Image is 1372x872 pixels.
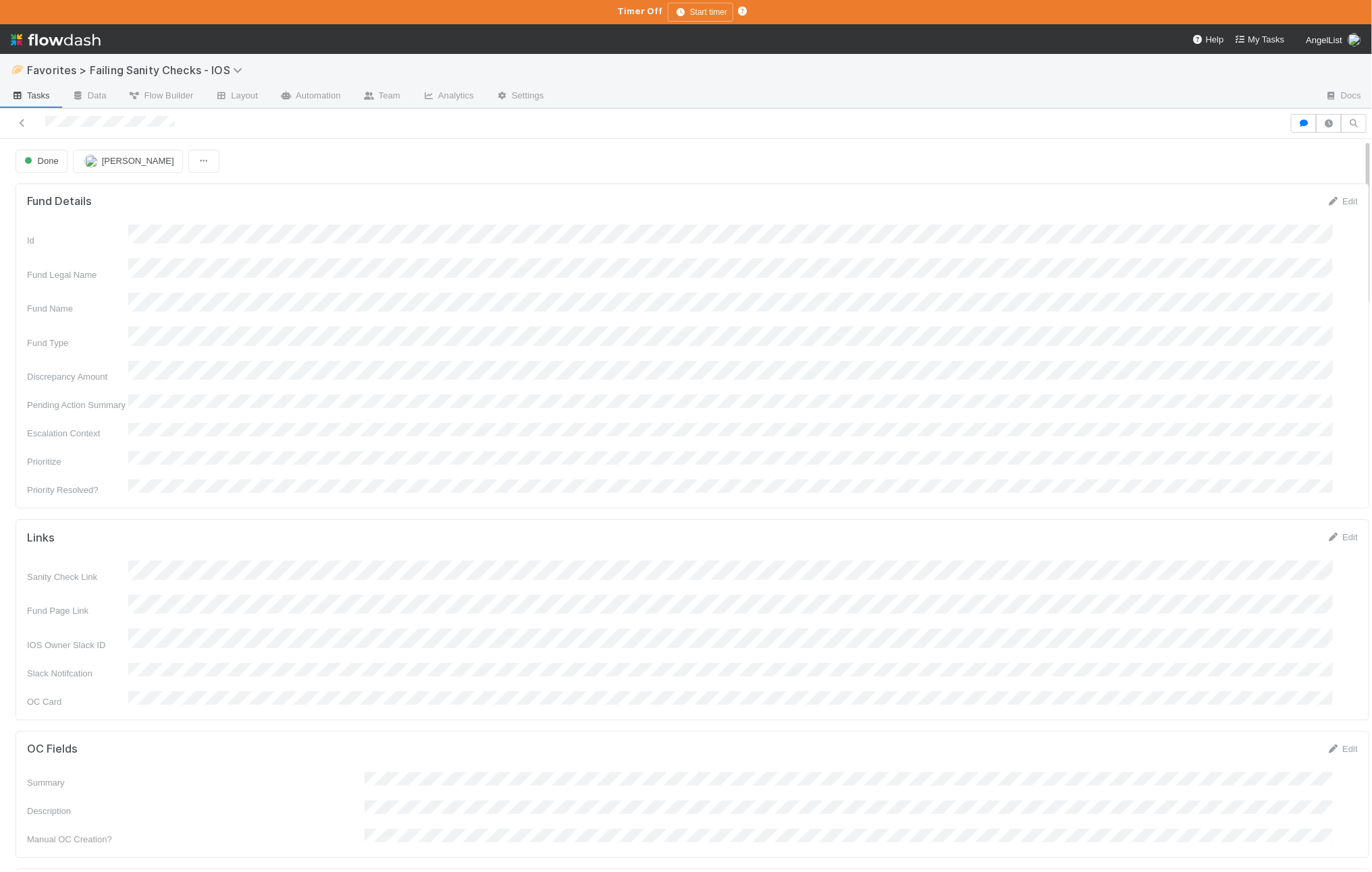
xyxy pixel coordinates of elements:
[27,571,128,584] div: Sanity Check Link
[61,86,117,108] a: Data
[27,833,365,846] div: Manual OC Creation?
[27,63,249,77] span: Favorites > Failing Sanity Checks - IOS
[27,399,128,412] div: Pending Action Summary
[1307,35,1342,45] span: AngelList
[11,28,101,51] img: logo-inverted-e16ddd16eac7371096b0.svg
[27,805,365,818] div: Description
[27,427,128,440] div: Escalation Context
[27,302,128,316] div: Fund Name
[128,89,194,103] span: Flow Builder
[22,156,59,166] span: Done
[485,86,555,108] a: Settings
[668,3,733,22] button: Start timer
[1192,33,1224,47] div: Help
[1327,532,1358,542] a: Edit
[102,156,174,166] span: [PERSON_NAME]
[269,86,352,108] a: Automation
[117,86,205,108] a: Flow Builder
[11,89,50,103] span: Tasks
[11,64,24,76] span: 🥟
[84,154,98,168] img: avatar_d02a2cc9-4110-42ea-8259-e0e2573f4e82.png
[27,268,128,282] div: Fund Legal Name
[27,743,78,756] h5: OC Fields
[27,531,55,545] h5: Links
[617,5,662,16] strong: Timer Off
[16,150,68,173] button: Done
[27,370,128,384] div: Discrepancy Amount
[27,234,128,248] div: Id
[1348,33,1361,47] img: avatar_12dd09bb-393f-4edb-90ff-b12147216d3f.png
[1314,86,1372,108] a: Docs
[1235,33,1285,47] a: My Tasks
[27,195,92,208] h5: Fund Details
[27,337,128,350] div: Fund Type
[27,667,128,680] div: Slack Notifcation
[27,639,128,652] div: IOS Owner Slack ID
[352,86,411,108] a: Team
[27,455,128,469] div: Prioritize
[27,695,128,709] div: OC Card
[27,776,365,790] div: Summary
[1327,744,1358,754] a: Edit
[27,484,128,497] div: Priority Resolved?
[1235,34,1285,45] span: My Tasks
[411,86,485,108] a: Analytics
[73,150,183,173] button: [PERSON_NAME]
[1327,196,1358,206] a: Edit
[27,604,128,618] div: Fund Page Link
[204,86,269,108] a: Layout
